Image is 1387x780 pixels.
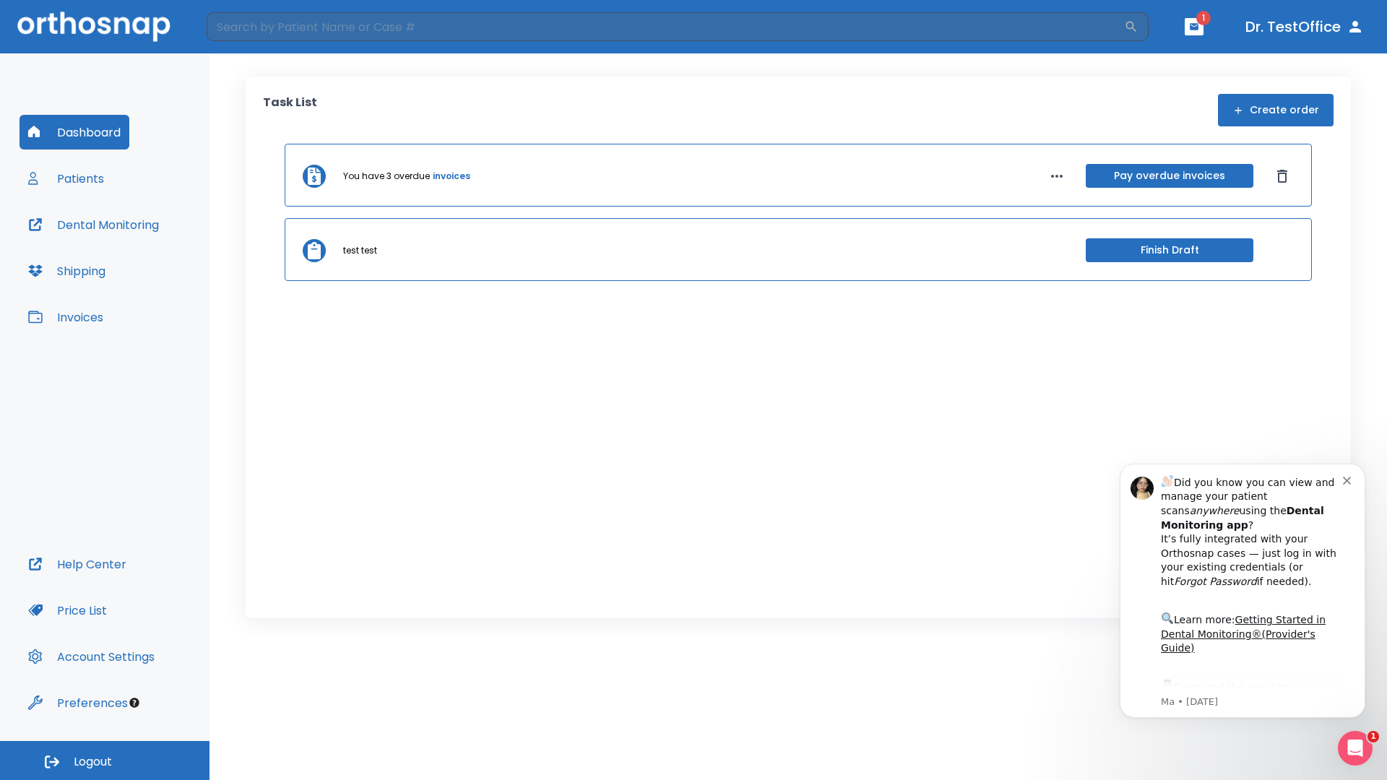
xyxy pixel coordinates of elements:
[263,94,317,126] p: Task List
[1271,165,1294,188] button: Dismiss
[128,696,141,709] div: Tooltip anchor
[20,685,137,720] button: Preferences
[1098,446,1387,773] iframe: Intercom notifications message
[1196,11,1211,25] span: 1
[20,115,129,149] button: Dashboard
[1367,731,1379,742] span: 1
[20,639,163,674] button: Account Settings
[20,593,116,628] button: Price List
[1086,238,1253,262] button: Finish Draft
[74,754,112,770] span: Logout
[343,170,430,183] p: You have 3 overdue
[207,12,1124,41] input: Search by Patient Name or Case #
[20,300,112,334] button: Invoices
[433,170,470,183] a: invoices
[20,207,168,242] button: Dental Monitoring
[1338,731,1373,766] iframe: Intercom live chat
[20,161,113,196] button: Patients
[1240,14,1370,40] button: Dr. TestOffice
[20,253,114,288] button: Shipping
[17,12,170,41] img: Orthosnap
[343,244,377,257] p: test test
[20,547,135,581] button: Help Center
[1086,164,1253,188] button: Pay overdue invoices
[1218,94,1334,126] button: Create order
